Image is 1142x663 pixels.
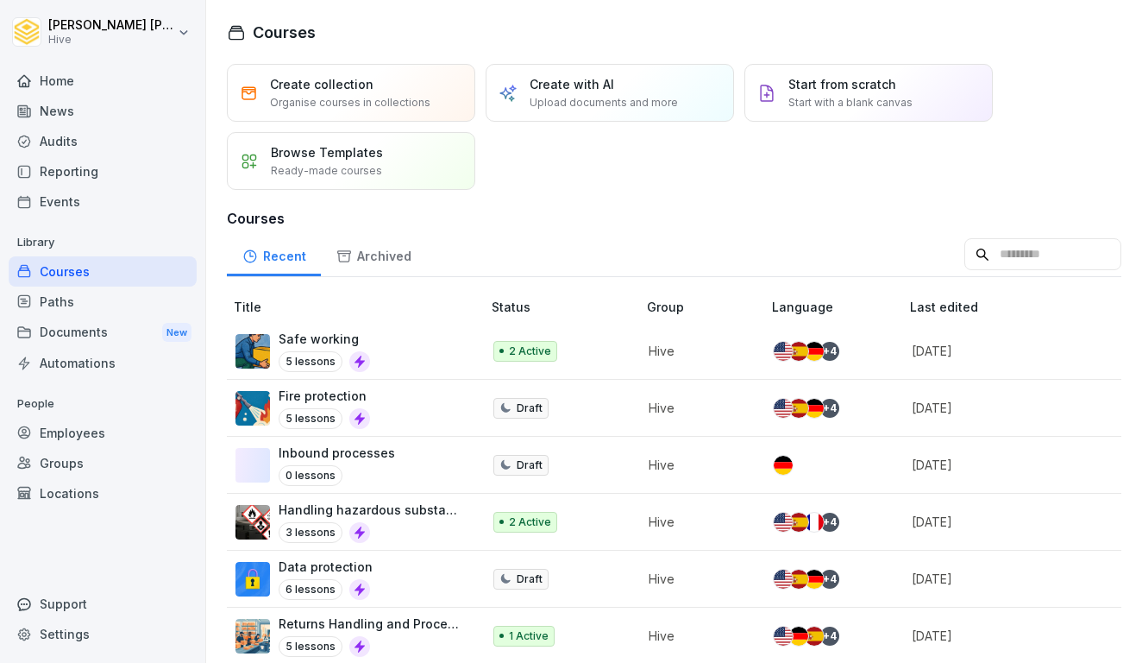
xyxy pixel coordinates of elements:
[279,465,342,486] p: 0 lessons
[279,636,342,657] p: 5 lessons
[235,505,270,540] img: ro33qf0i8ndaw7nkfv0stvse.png
[774,456,793,475] img: de.svg
[271,143,383,161] p: Browse Templates
[805,342,824,361] img: de.svg
[649,342,744,360] p: Hive
[912,627,1088,645] p: [DATE]
[649,570,744,588] p: Hive
[279,501,464,519] p: Handling hazardous substances
[279,351,342,372] p: 5 lessons
[235,619,270,654] img: whxspouhdmc5dw11exs3agrf.png
[820,399,839,418] div: + 4
[9,66,197,96] a: Home
[48,18,174,33] p: [PERSON_NAME] [PERSON_NAME]
[509,344,551,359] p: 2 Active
[820,570,839,589] div: + 4
[788,95,913,110] p: Start with a blank canvas
[9,317,197,349] a: DocumentsNew
[820,342,839,361] div: + 4
[270,95,430,110] p: Organise courses in collections
[279,558,373,576] p: Data protection
[162,323,191,343] div: New
[649,513,744,531] p: Hive
[517,571,543,587] p: Draft
[9,589,197,619] div: Support
[9,256,197,287] a: Courses
[235,562,270,597] img: gp1n7epbxsf9lzaihqn479zn.png
[649,627,744,645] p: Hive
[227,232,321,276] a: Recent
[9,478,197,508] a: Locations
[530,95,678,110] p: Upload documents and more
[9,390,197,418] p: People
[279,579,342,600] p: 6 lessons
[279,444,395,462] p: Inbound processes
[9,229,197,256] p: Library
[774,342,793,361] img: us.svg
[279,615,464,633] p: Returns Handling and Process Flow
[9,96,197,126] div: News
[649,456,744,474] p: Hive
[271,163,382,179] p: Ready-made courses
[9,186,197,217] a: Events
[9,156,197,186] a: Reporting
[820,513,839,532] div: + 4
[912,342,1088,360] p: [DATE]
[912,570,1088,588] p: [DATE]
[270,75,373,93] p: Create collection
[789,513,808,532] img: es.svg
[805,399,824,418] img: de.svg
[227,208,1121,229] h3: Courses
[789,570,808,589] img: es.svg
[234,298,485,316] p: Title
[235,391,270,426] img: b0iy7e1gfawqjs4nezxuanzk.png
[912,399,1088,417] p: [DATE]
[649,399,744,417] p: Hive
[9,619,197,649] a: Settings
[48,34,174,46] p: Hive
[774,627,793,646] img: us.svg
[492,298,640,316] p: Status
[9,287,197,317] a: Paths
[772,298,903,316] p: Language
[9,126,197,156] a: Audits
[235,334,270,369] img: ns5fm27uu5em6705ixom0yjt.png
[279,522,342,543] p: 3 lessons
[805,513,824,532] img: fr.svg
[509,628,549,644] p: 1 Active
[805,627,824,646] img: es.svg
[789,399,808,418] img: es.svg
[912,513,1088,531] p: [DATE]
[530,75,614,93] p: Create with AI
[647,298,765,316] p: Group
[279,408,342,429] p: 5 lessons
[912,456,1088,474] p: [DATE]
[9,418,197,448] a: Employees
[789,627,808,646] img: de.svg
[774,399,793,418] img: us.svg
[321,232,426,276] a: Archived
[517,401,543,416] p: Draft
[805,570,824,589] img: de.svg
[789,342,808,361] img: es.svg
[9,317,197,349] div: Documents
[9,348,197,378] a: Automations
[774,513,793,532] img: us.svg
[253,21,316,44] h1: Courses
[279,387,370,405] p: Fire protection
[910,298,1108,316] p: Last edited
[279,330,370,348] p: Safe working
[509,515,551,530] p: 2 Active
